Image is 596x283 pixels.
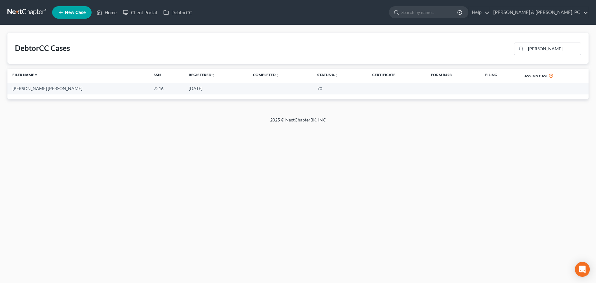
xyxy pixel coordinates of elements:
[211,73,215,77] i: unfold_more
[160,7,195,18] a: DebtorCC
[154,85,179,92] div: 7216
[401,7,458,18] input: Search by name...
[120,7,160,18] a: Client Portal
[184,83,248,94] td: [DATE]
[469,7,490,18] a: Help
[312,83,367,94] td: 70
[367,69,426,83] th: Certificate
[65,10,86,15] span: New Case
[121,117,475,128] div: 2025 © NextChapterBK, INC
[12,85,144,92] div: [PERSON_NAME] [PERSON_NAME]
[526,43,581,55] input: Search...
[189,72,215,77] a: Registeredunfold_more
[253,72,279,77] a: Completedunfold_more
[480,69,519,83] th: Filing
[34,73,38,77] i: unfold_more
[93,7,120,18] a: Home
[149,69,184,83] th: SSN
[335,73,338,77] i: unfold_more
[15,43,70,53] div: DebtorCC Cases
[426,69,480,83] th: Form B423
[490,7,588,18] a: [PERSON_NAME] & [PERSON_NAME], PC
[317,72,338,77] a: Status %unfold_more
[575,262,590,277] div: Open Intercom Messenger
[519,69,589,83] th: Assign Case
[12,72,38,77] a: Filer Nameunfold_more
[276,73,279,77] i: unfold_more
